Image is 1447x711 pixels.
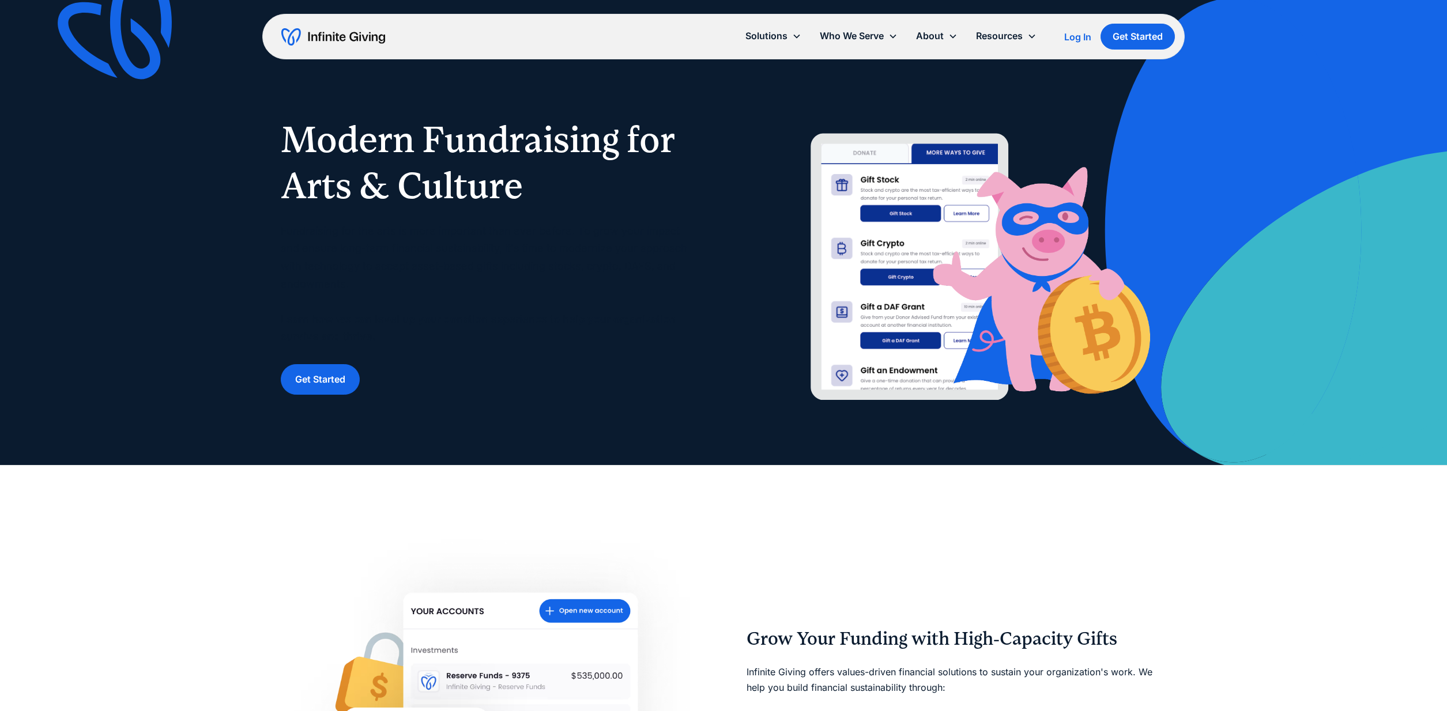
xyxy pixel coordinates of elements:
[1064,32,1091,41] div: Log In
[281,28,385,46] a: home
[736,24,811,48] div: Solutions
[1101,24,1175,50] a: Get Started
[916,28,944,44] div: About
[976,28,1023,44] div: Resources
[281,116,700,209] h1: Modern Fundraising for Arts & Culture
[967,24,1046,48] div: Resources
[747,664,1166,695] p: Infinite Giving offers values-driven financial solutions to sustain your organization's work. We ...
[745,28,787,44] div: Solutions
[747,628,1166,650] h2: Grow Your Funding with High-Capacity Gifts
[281,364,360,395] a: Get Started
[811,24,907,48] div: Who We Serve
[747,111,1166,400] img: nonprofit donation platform for faith-based organizations and ministries
[1064,30,1091,44] a: Log In
[907,24,967,48] div: About
[281,222,700,346] p: Fundraising for the arts is more important than ever before. To grow your impact and ensure long-...
[820,28,884,44] div: Who We Serve
[281,313,676,343] strong: Learn how we can level up your donation experience to help your organization survive and thrive.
